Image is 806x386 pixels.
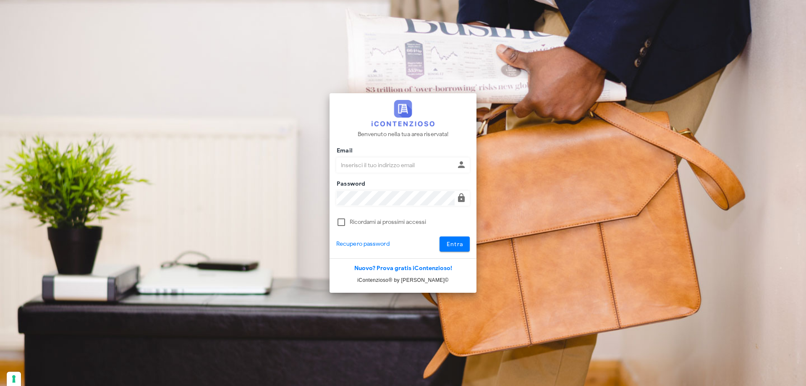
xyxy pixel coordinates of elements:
label: Password [334,180,366,188]
label: Email [334,147,353,155]
button: Entra [440,236,470,252]
a: Recupero password [336,239,390,249]
input: Inserisci il tuo indirizzo email [337,158,455,172]
a: Nuovo? Prova gratis iContenzioso! [354,265,452,272]
p: iContenzioso® by [PERSON_NAME]© [330,276,476,284]
p: Benvenuto nella tua area riservata! [358,130,449,139]
span: Entra [446,241,463,248]
label: Ricordami ai prossimi accessi [350,218,470,226]
button: Le tue preferenze relative al consenso per le tecnologie di tracciamento [7,372,21,386]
